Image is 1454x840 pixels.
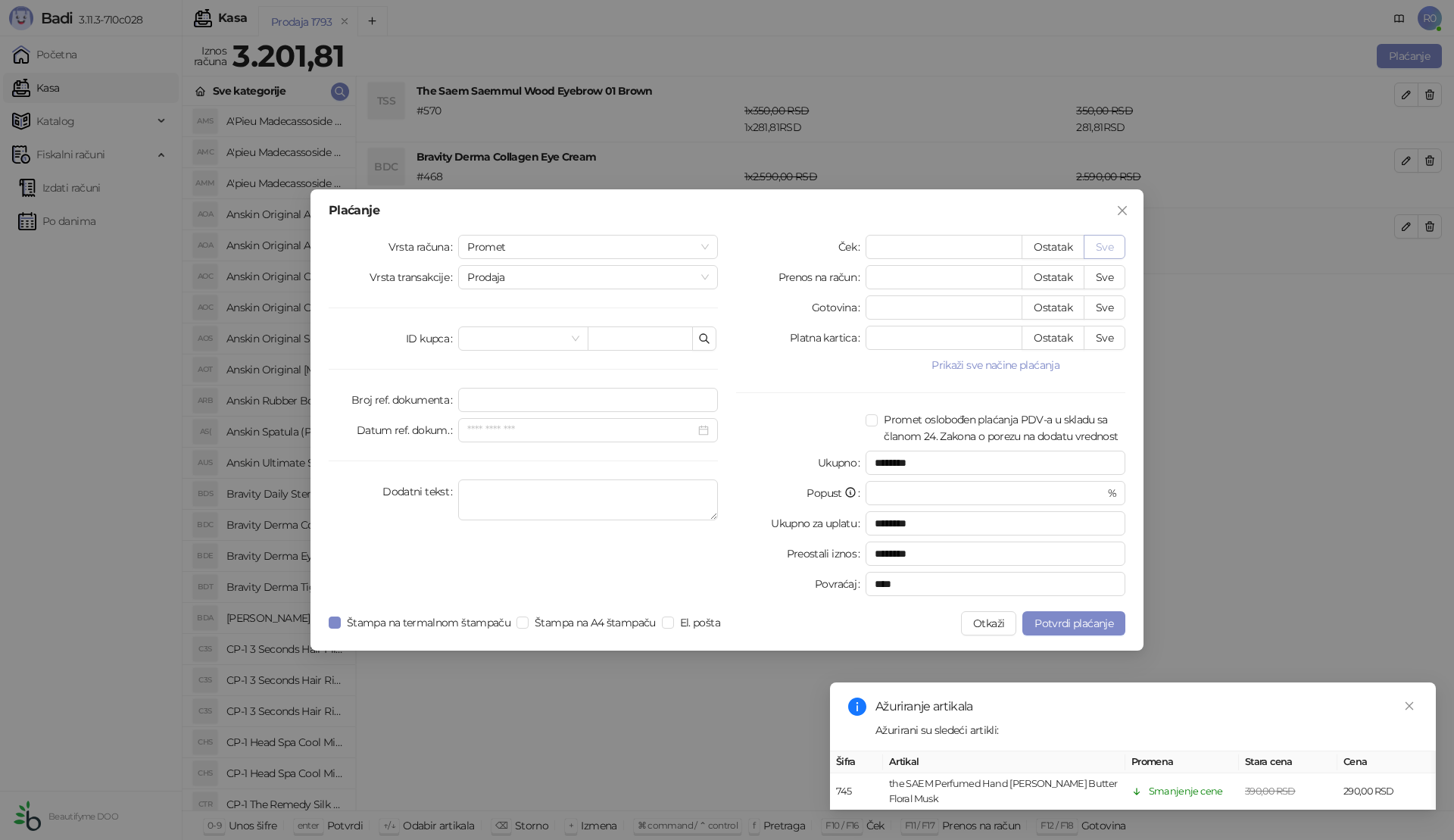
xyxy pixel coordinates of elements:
span: close [1116,205,1128,217]
th: Šifra [830,751,883,773]
input: Broj ref. dokumenta [458,388,718,412]
label: Ukupno [818,451,866,475]
th: Artikal [883,751,1125,773]
span: 390,00 RSD [1245,785,1296,797]
button: Potvrdi plaćanje [1022,611,1125,635]
button: Sve [1084,326,1125,350]
span: Štampa na termalnom štampaču [341,614,516,631]
button: Sve [1084,295,1125,320]
label: Dodatni tekst [382,479,458,504]
th: Promena [1125,751,1239,773]
button: Close [1110,198,1134,223]
button: Sve [1084,235,1125,259]
label: Popust [807,481,866,505]
button: Ostatak [1022,265,1084,289]
label: Prenos na račun [778,265,866,289]
label: Ček [838,235,866,259]
div: Smanjenje cene [1149,784,1223,799]
label: Ukupno za uplatu [771,511,866,536]
div: Plaćanje [329,205,1125,217]
label: Broj ref. dokumenta [351,388,458,412]
label: Vrsta računa [388,235,459,259]
label: Povraćaj [815,572,866,596]
label: Preostali iznos [787,542,866,566]
label: Vrsta transakcije [370,265,459,289]
textarea: Dodatni tekst [458,479,718,520]
button: Prikaži sve načine plaćanja [866,356,1125,374]
span: info-circle [848,698,866,716]
td: the SAEM Perfumed Hand [PERSON_NAME] Butter Floral Musk [883,773,1125,810]
span: close [1404,701,1415,711]
td: 745 [830,773,883,810]
input: Popust [875,482,1104,504]
button: Otkaži [961,611,1016,635]
button: Ostatak [1022,235,1084,259]
span: Promet oslobođen plaćanja PDV-a u skladu sa članom 24. Zakona o porezu na dodatu vrednost [878,411,1125,445]
span: Promet [467,236,709,258]
label: Platna kartica [790,326,866,350]
span: El. pošta [674,614,726,631]
span: Štampa na A4 štampaču [529,614,662,631]
div: Ažuriranje artikala [875,698,1418,716]
label: Datum ref. dokum. [357,418,459,442]
button: Sve [1084,265,1125,289]
span: Zatvori [1110,205,1134,217]
th: Stara cena [1239,751,1337,773]
button: Ostatak [1022,295,1084,320]
th: Cena [1337,751,1436,773]
button: Ostatak [1022,326,1084,350]
td: 290,00 RSD [1337,773,1436,810]
label: ID kupca [406,326,458,351]
span: Potvrdi plaćanje [1034,617,1113,630]
div: Ažurirani su sledeći artikli: [875,722,1418,739]
label: Gotovina [812,295,866,320]
a: Close [1401,698,1418,714]
input: Datum ref. dokum. [467,422,695,439]
span: Prodaja [467,266,709,289]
